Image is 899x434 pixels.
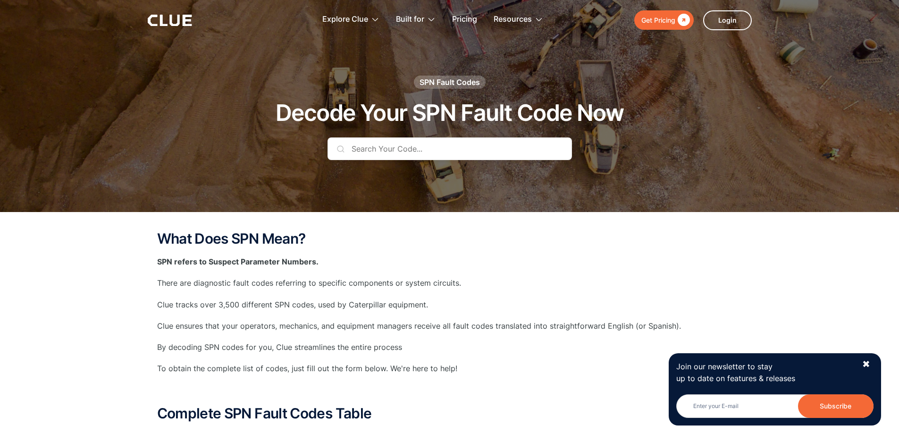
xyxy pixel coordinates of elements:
[157,363,742,374] p: To obtain the complete list of codes, just fill out the form below. We're here to help!
[157,257,319,266] strong: SPN refers to Suspect Parameter Numbers.
[328,137,572,160] input: Search Your Code...
[157,299,742,311] p: Clue tracks over 3,500 different SPN codes, used by Caterpillar equipment.
[420,77,480,87] div: SPN Fault Codes
[676,361,854,384] p: Join our newsletter to stay up to date on features & releases
[157,341,742,353] p: By decoding SPN codes for you, Clue streamlines the entire process
[494,5,532,34] div: Resources
[322,5,368,34] div: Explore Clue
[157,320,742,332] p: Clue ensures that your operators, mechanics, and equipment managers receive all fault codes trans...
[798,394,874,418] input: Subscribe
[675,14,690,26] div: 
[452,5,477,34] a: Pricing
[157,406,742,421] h2: Complete SPN Fault Codes Table
[634,10,694,30] a: Get Pricing
[157,277,742,289] p: There are diagnostic fault codes referring to specific components or system circuits.
[396,5,424,34] div: Built for
[157,231,742,247] h2: What Does SPN Mean?
[862,358,870,370] div: ✖
[641,14,675,26] div: Get Pricing
[676,394,874,418] input: Enter your E-mail
[276,101,623,126] h1: Decode Your SPN Fault Code Now
[703,10,752,30] a: Login
[157,384,742,396] p: ‍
